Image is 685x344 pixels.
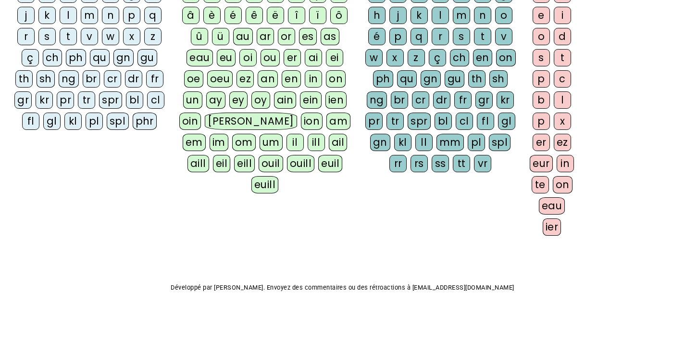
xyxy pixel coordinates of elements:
div: t [474,28,491,45]
div: l [60,7,77,24]
div: an [258,70,278,88]
div: mm [436,134,464,151]
div: gn [113,49,134,66]
div: kr [36,91,53,109]
div: k [38,7,56,24]
div: th [15,70,33,88]
div: er [533,134,550,151]
div: oi [239,49,257,66]
div: cl [147,91,164,109]
div: oy [251,91,270,109]
div: am [326,113,350,130]
div: in [305,70,322,88]
div: eau [539,197,565,215]
div: eu [217,49,236,66]
div: fl [477,113,494,130]
div: euil [318,155,342,172]
div: oeu [207,70,233,88]
div: ph [373,70,393,88]
div: qu [397,70,417,88]
div: vr [474,155,491,172]
div: spl [489,134,511,151]
div: p [533,70,550,88]
div: om [232,134,256,151]
div: û [191,28,208,45]
div: dr [125,70,142,88]
div: ng [59,70,79,88]
div: br [391,91,408,109]
div: on [553,176,573,193]
div: rs [411,155,428,172]
div: as [321,28,339,45]
div: ay [206,91,225,109]
div: ph [66,49,86,66]
div: phr [133,113,157,130]
div: spr [408,113,431,130]
div: p [123,7,140,24]
div: ez [237,70,254,88]
div: ng [367,91,387,109]
div: z [144,28,162,45]
div: ier [543,218,561,236]
div: gu [445,70,464,88]
div: pl [468,134,485,151]
p: Développé par [PERSON_NAME]. Envoyez des commentaires ou des rétroactions à [EMAIL_ADDRESS][DOMAI... [8,282,677,293]
div: x [554,113,571,130]
div: j [389,7,407,24]
div: b [533,91,550,109]
div: ouil [259,155,283,172]
div: o [495,7,512,24]
div: fr [146,70,163,88]
div: ô [330,7,348,24]
div: gr [475,91,493,109]
div: gr [14,91,32,109]
div: ey [229,91,248,109]
div: im [210,134,228,151]
div: um [260,134,283,151]
div: pl [86,113,103,130]
div: s [533,49,550,66]
div: ill [308,134,325,151]
div: es [299,28,317,45]
div: ei [326,49,343,66]
div: n [474,7,491,24]
div: un [183,91,202,109]
div: fl [22,113,39,130]
div: bl [435,113,452,130]
div: ll [415,134,433,151]
div: ch [43,49,62,66]
div: t [60,28,77,45]
div: s [453,28,470,45]
div: tr [386,113,404,130]
div: ein [300,91,322,109]
div: l [554,91,571,109]
div: w [102,28,119,45]
div: pr [57,91,74,109]
div: gn [421,70,441,88]
div: t [554,49,571,66]
div: cl [456,113,473,130]
div: ion [301,113,323,130]
div: eil [213,155,231,172]
div: spr [99,91,122,109]
div: fr [454,91,472,109]
div: sh [489,70,508,88]
div: ez [554,134,571,151]
div: c [554,70,571,88]
div: x [123,28,140,45]
div: ç [429,49,446,66]
div: gn [370,134,390,151]
div: ch [450,49,469,66]
div: gu [137,49,157,66]
div: p [389,28,407,45]
div: rr [389,155,407,172]
div: ouill [287,155,314,172]
div: ü [212,28,229,45]
div: au [233,28,253,45]
div: r [17,28,35,45]
div: r [432,28,449,45]
div: kr [497,91,514,109]
div: in [557,155,574,172]
div: em [183,134,206,151]
div: br [83,70,100,88]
